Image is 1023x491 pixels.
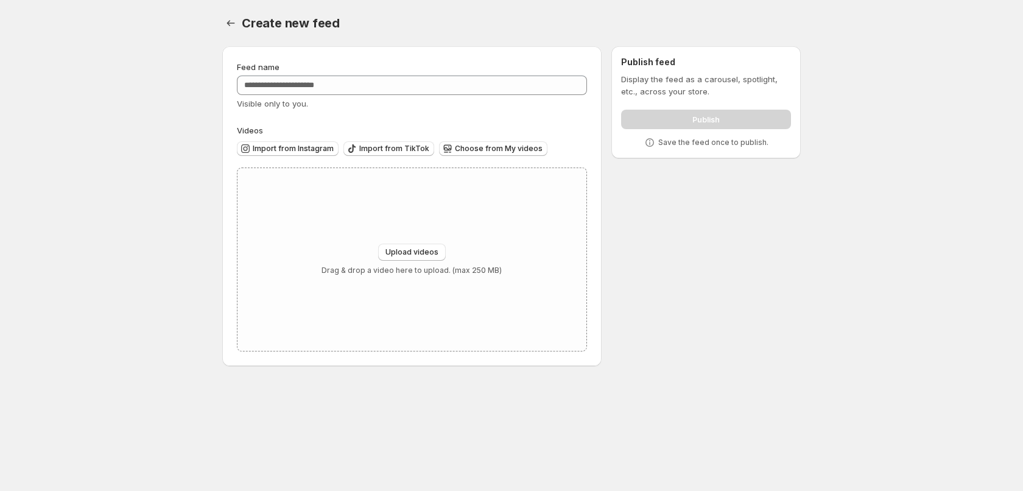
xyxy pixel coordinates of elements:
[359,144,429,154] span: Import from TikTok
[237,141,339,156] button: Import from Instagram
[343,141,434,156] button: Import from TikTok
[385,247,438,257] span: Upload videos
[378,244,446,261] button: Upload videos
[253,144,334,154] span: Import from Instagram
[439,141,547,156] button: Choose from My videos
[621,56,791,68] h2: Publish feed
[222,15,239,32] button: Settings
[621,73,791,97] p: Display the feed as a carousel, spotlight, etc., across your store.
[242,16,340,30] span: Create new feed
[455,144,543,154] span: Choose from My videos
[322,266,502,275] p: Drag & drop a video here to upload. (max 250 MB)
[658,138,768,147] p: Save the feed once to publish.
[237,99,308,108] span: Visible only to you.
[237,62,279,72] span: Feed name
[237,125,263,135] span: Videos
